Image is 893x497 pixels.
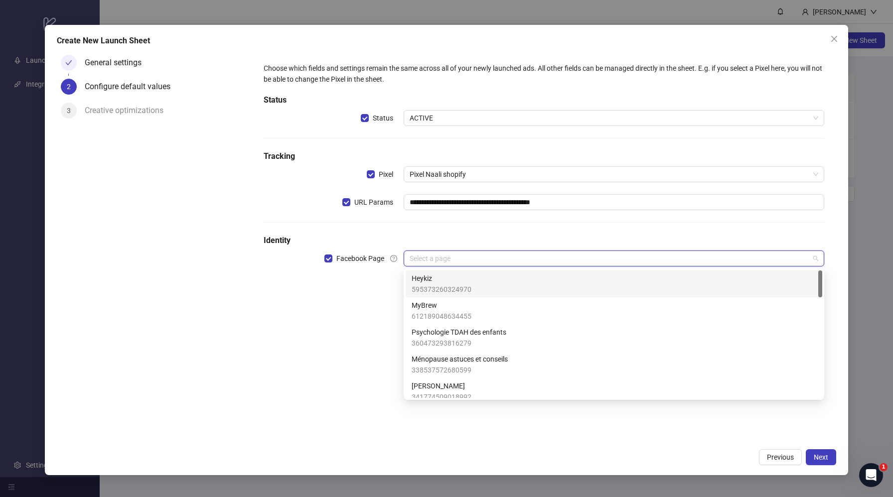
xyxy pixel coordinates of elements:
span: 612189048634455 [412,311,471,322]
div: Nadir tayach [406,378,822,405]
span: Next [814,453,828,461]
span: 1 [880,463,888,471]
div: General settings [85,55,149,71]
iframe: Intercom live chat [859,463,883,487]
span: Pixel [375,169,397,180]
span: 2 [67,83,71,91]
h5: Tracking [264,150,825,162]
span: 338537572680599 [412,365,508,375]
span: close [830,35,838,43]
span: 341774509018992 [412,391,471,402]
span: MyBrew [412,300,471,311]
div: Create New Launch Sheet [57,35,837,47]
button: Next [806,449,836,465]
div: Heykiz [406,270,822,297]
div: Configure default values [85,79,178,95]
div: Choose which fields and settings remain the same across all of your newly launched ads. All other... [264,63,825,85]
div: Creative optimizations [85,103,171,119]
span: Facebook Page [332,253,388,264]
span: Heykiz [412,273,471,284]
span: question-circle [390,255,397,262]
div: MyBrew [406,297,822,324]
span: 360473293816279 [412,338,506,349]
span: Ménopause astuces et conseils [412,354,508,365]
h5: Status [264,94,825,106]
span: Psychologie TDAH des enfants [412,327,506,338]
button: Close [826,31,842,47]
span: 595373260324970 [412,284,471,295]
span: Previous [767,453,794,461]
span: [PERSON_NAME] [412,380,471,391]
span: Pixel Naali shopify [410,167,818,182]
div: Ménopause astuces et conseils [406,351,822,378]
h5: Identity [264,235,825,247]
div: Psychologie TDAH des enfants [406,324,822,351]
span: ACTIVE [410,111,818,125]
span: check [65,59,72,66]
span: 3 [67,107,71,115]
span: Status [369,113,397,124]
button: Previous [759,449,802,465]
span: URL Params [350,197,397,208]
